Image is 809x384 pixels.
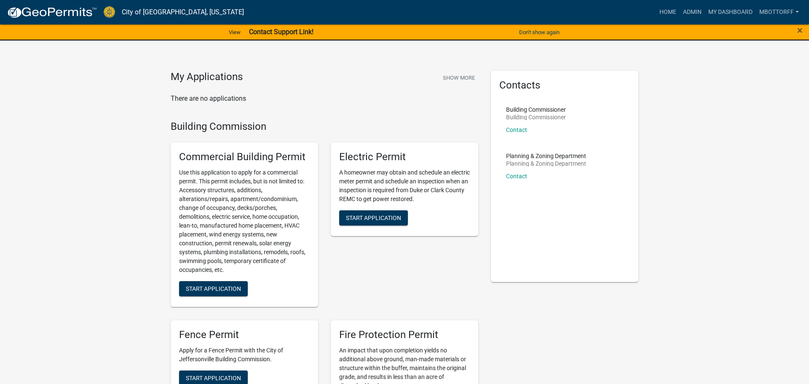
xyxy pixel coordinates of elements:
[179,329,310,341] h5: Fence Permit
[171,71,243,83] h4: My Applications
[680,4,705,20] a: Admin
[339,168,470,204] p: A homeowner may obtain and schedule an electric meter permit and schedule an inspection when an i...
[179,346,310,364] p: Apply for a Fence Permit with the City of Jeffersonville Building Commission.
[756,4,802,20] a: Mbottorff
[104,6,115,18] img: City of Jeffersonville, Indiana
[249,28,313,36] strong: Contact Support Link!
[179,151,310,163] h5: Commercial Building Permit
[506,126,527,133] a: Contact
[439,71,478,85] button: Show More
[506,107,566,113] p: Building Commissioner
[179,281,248,296] button: Start Application
[499,79,630,91] h5: Contacts
[171,121,478,133] h4: Building Commission
[339,329,470,341] h5: Fire Protection Permit
[506,114,566,120] p: Building Commissioner
[186,285,241,292] span: Start Application
[179,168,310,274] p: Use this application to apply for a commercial permit. This permit includes, but is not limited t...
[797,25,803,35] button: Close
[656,4,680,20] a: Home
[122,5,244,19] a: City of [GEOGRAPHIC_DATA], [US_STATE]
[171,94,478,104] p: There are no applications
[506,161,586,166] p: Planning & Zoning Department
[506,153,586,159] p: Planning & Zoning Department
[186,374,241,381] span: Start Application
[339,210,408,226] button: Start Application
[506,173,527,180] a: Contact
[797,24,803,36] span: ×
[346,215,401,221] span: Start Application
[705,4,756,20] a: My Dashboard
[516,25,563,39] button: Don't show again
[225,25,244,39] a: View
[339,151,470,163] h5: Electric Permit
